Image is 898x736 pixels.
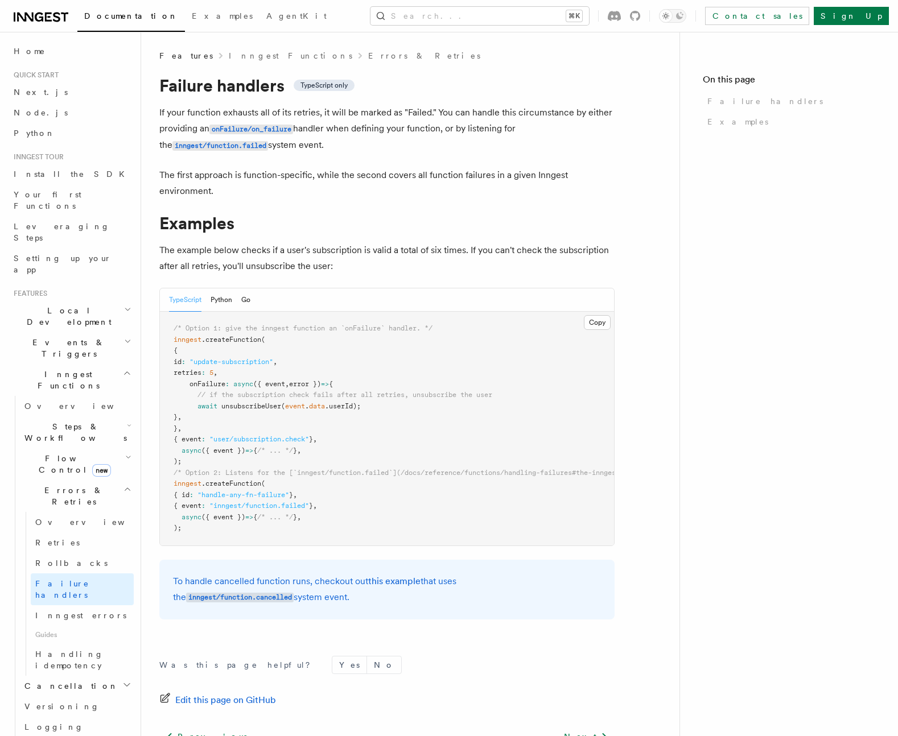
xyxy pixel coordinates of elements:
[297,446,301,454] span: ,
[14,254,112,274] span: Setting up your app
[293,513,297,521] span: }
[159,167,615,199] p: The first approach is function-specific, while the second covers all function failures in a given...
[201,479,261,487] span: .createFunction
[245,513,253,521] span: =>
[9,369,123,391] span: Inngest Functions
[197,391,492,399] span: // if the subscription check fails after all retries, unsubscribe the user
[192,11,253,20] span: Examples
[77,3,185,32] a: Documentation
[174,336,201,344] span: inngest
[703,111,875,132] a: Examples
[92,464,111,477] span: new
[178,413,182,421] span: ,
[309,502,313,510] span: }
[253,513,257,521] span: {
[159,213,615,233] h1: Examples
[9,332,134,364] button: Events & Triggers
[289,491,293,499] span: }
[159,659,318,671] p: Was this page helpful?
[241,288,250,312] button: Go
[325,402,361,410] span: .userId);
[175,692,276,708] span: Edit this page on GitHub
[9,184,134,216] a: Your first Functions
[261,336,265,344] span: (
[182,446,201,454] span: async
[9,41,134,61] a: Home
[35,650,104,670] span: Handling idempotency
[20,480,134,512] button: Errors & Retries
[174,457,182,465] span: );
[31,605,134,626] a: Inngest errors
[253,446,257,454] span: {
[31,573,134,605] a: Failure handlers
[178,424,182,432] span: ,
[261,479,265,487] span: (
[14,88,68,97] span: Next.js
[9,82,134,102] a: Next.js
[253,380,285,388] span: ({ event
[293,491,297,499] span: ,
[159,105,615,154] p: If your function exhausts all of its retries, it will be marked as "Failed." You can handle this ...
[174,413,178,421] span: }
[14,129,55,138] span: Python
[14,222,110,242] span: Leveraging Steps
[584,315,611,330] button: Copy
[245,446,253,454] span: =>
[703,73,875,91] h4: On this page
[9,71,59,80] span: Quick start
[20,421,127,444] span: Steps & Workflows
[9,216,134,248] a: Leveraging Steps
[300,81,348,90] span: TypeScript only
[173,573,601,606] p: To handle cancelled function runs, checkout out that uses the system event.
[190,380,225,388] span: onFailure
[20,416,134,448] button: Steps & Workflows
[309,435,313,443] span: }
[197,491,289,499] span: "handle-any-fn-failure"
[185,3,259,31] a: Examples
[20,696,134,717] a: Versioning
[24,402,142,411] span: Overview
[201,336,261,344] span: .createFunction
[229,50,352,61] a: Inngest Functions
[35,559,108,568] span: Rollbacks
[159,242,615,274] p: The example below checks if a user's subscription is valid a total of six times. If you can't che...
[9,289,47,298] span: Features
[174,346,178,354] span: {
[659,9,686,23] button: Toggle dark mode
[174,502,201,510] span: { event
[9,300,134,332] button: Local Development
[174,479,201,487] span: inngest
[9,364,134,396] button: Inngest Functions
[370,7,589,25] button: Search...⌘K
[9,152,64,162] span: Inngest tour
[566,10,582,22] kbd: ⌘K
[20,448,134,480] button: Flow Controlnew
[201,513,245,521] span: ({ event })
[20,512,134,676] div: Errors & Retries
[9,164,134,184] a: Install the SDK
[14,46,46,57] span: Home
[9,305,124,328] span: Local Development
[20,676,134,696] button: Cancellation
[24,722,84,731] span: Logging
[305,402,309,410] span: .
[14,108,68,117] span: Node.js
[14,169,131,179] span: Install the SDK
[707,96,823,107] span: Failure handlers
[31,512,134,532] a: Overview
[707,116,768,127] span: Examples
[209,502,309,510] span: "inngest/function.failed"
[293,446,297,454] span: }
[201,502,205,510] span: :
[190,358,273,366] span: "update-subscription"
[368,50,480,61] a: Errors & Retries
[309,402,325,410] span: data
[159,692,276,708] a: Edit this page on GitHub
[174,358,182,366] span: id
[174,491,190,499] span: { id
[285,402,305,410] span: event
[213,369,217,377] span: ,
[172,141,268,151] code: inngest/function.failed
[35,579,89,599] span: Failure handlers
[211,288,232,312] button: Python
